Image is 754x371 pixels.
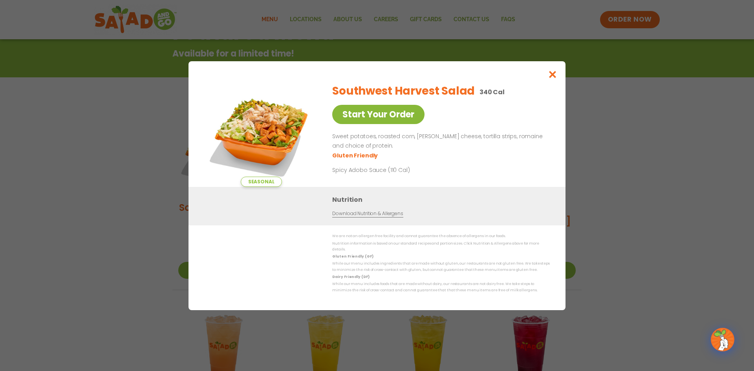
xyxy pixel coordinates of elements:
[332,254,373,259] strong: Gluten Friendly (GF)
[332,274,369,279] strong: Dairy Friendly (DF)
[332,233,550,239] p: We are not an allergen free facility and cannot guarantee the absence of allergens in our foods.
[332,83,475,99] h2: Southwest Harvest Salad
[332,132,547,151] p: Sweet potatoes, roasted corn, [PERSON_NAME] cheese, tortilla strips, romaine and choice of protein.
[540,61,565,88] button: Close modal
[332,195,554,205] h3: Nutrition
[332,240,550,252] p: Nutrition information is based on our standard recipes and portion sizes. Click Nutrition & Aller...
[332,261,550,273] p: While our menu includes ingredients that are made without gluten, our restaurants are not gluten ...
[332,281,550,293] p: While our menu includes foods that are made without dairy, our restaurants are not dairy free. We...
[479,87,505,97] p: 340 Cal
[206,77,316,187] img: Featured product photo for Southwest Harvest Salad
[332,166,478,174] p: Spicy Adobo Sauce (110 Cal)
[241,177,282,187] span: Seasonal
[332,105,425,124] a: Start Your Order
[712,329,734,351] img: wpChatIcon
[332,151,379,159] li: Gluten Friendly
[332,210,403,217] a: Download Nutrition & Allergens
